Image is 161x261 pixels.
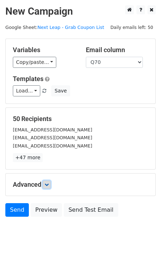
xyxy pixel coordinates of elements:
a: Send [5,203,29,217]
span: Daily emails left: 50 [108,24,156,31]
h5: Email column [86,46,148,54]
h2: New Campaign [5,5,156,17]
a: Preview [31,203,62,217]
a: Copy/paste... [13,57,56,68]
small: [EMAIL_ADDRESS][DOMAIN_NAME] [13,127,92,132]
small: Google Sheet: [5,25,104,30]
button: Save [51,85,70,96]
small: [EMAIL_ADDRESS][DOMAIN_NAME] [13,135,92,140]
a: Daily emails left: 50 [108,25,156,30]
a: Next Leap - Grab Coupon List [37,25,104,30]
a: Send Test Email [64,203,118,217]
iframe: Chat Widget [125,227,161,261]
h5: Variables [13,46,75,54]
a: Load... [13,85,40,96]
h5: 50 Recipients [13,115,148,123]
small: [EMAIL_ADDRESS][DOMAIN_NAME] [13,143,92,149]
a: Templates [13,75,43,82]
h5: Advanced [13,181,148,189]
a: +47 more [13,153,43,162]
